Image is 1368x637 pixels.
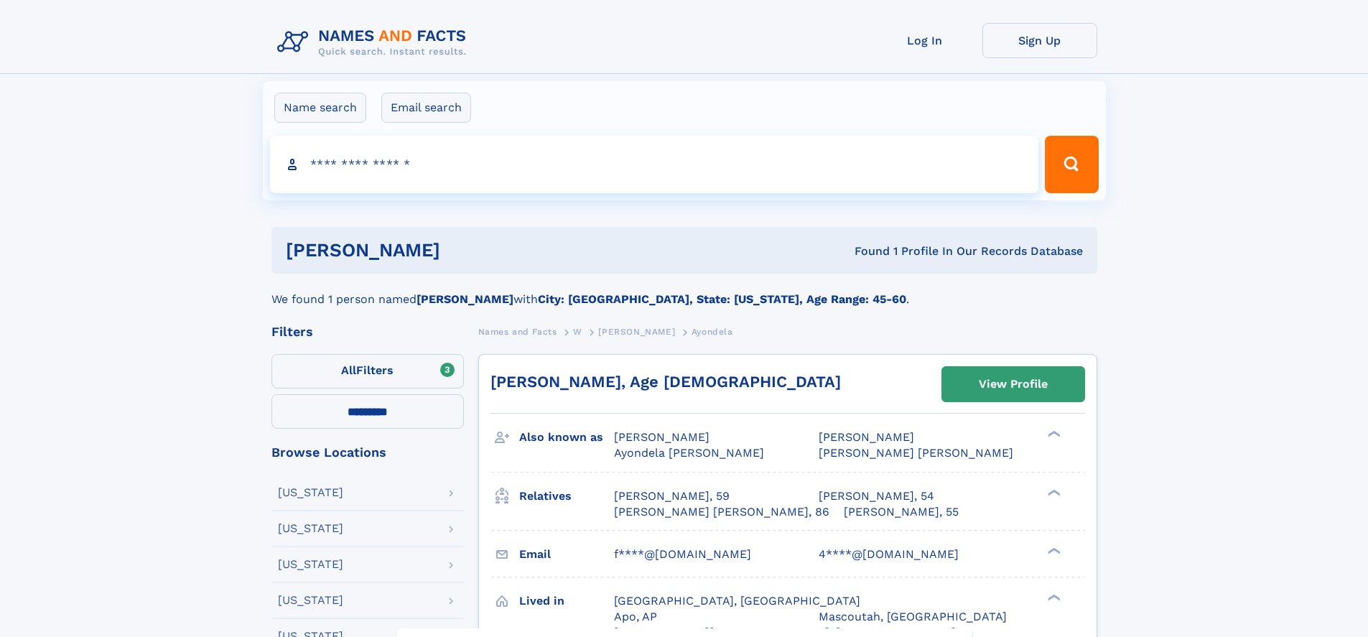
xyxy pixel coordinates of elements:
label: Filters [271,354,464,389]
div: We found 1 person named with . [271,274,1097,308]
span: [GEOGRAPHIC_DATA], [GEOGRAPHIC_DATA] [614,594,860,608]
span: [PERSON_NAME] [614,430,709,444]
div: View Profile [979,368,1048,401]
h3: Email [519,542,614,567]
a: [PERSON_NAME] [598,322,675,340]
div: [US_STATE] [278,595,343,606]
input: search input [270,136,1039,193]
span: [PERSON_NAME] [PERSON_NAME] [819,446,1013,460]
h3: Also known as [519,425,614,450]
div: ❯ [1044,429,1061,439]
a: [PERSON_NAME], 55 [844,504,959,520]
div: Browse Locations [271,446,464,459]
a: Log In [867,23,982,58]
div: Found 1 Profile In Our Records Database [647,243,1083,259]
a: [PERSON_NAME] [PERSON_NAME], 86 [614,504,829,520]
div: [US_STATE] [278,523,343,534]
h3: Relatives [519,484,614,508]
span: Mascoutah, [GEOGRAPHIC_DATA] [819,610,1007,623]
span: W [573,327,582,337]
a: [PERSON_NAME], Age [DEMOGRAPHIC_DATA] [490,373,841,391]
a: [PERSON_NAME], 54 [819,488,934,504]
div: ❯ [1044,592,1061,602]
h1: [PERSON_NAME] [286,241,648,259]
div: Filters [271,325,464,338]
button: Search Button [1045,136,1098,193]
a: View Profile [942,367,1084,401]
div: [US_STATE] [278,559,343,570]
a: Sign Up [982,23,1097,58]
div: ❯ [1044,488,1061,497]
span: Apo, AP [614,610,657,623]
b: City: [GEOGRAPHIC_DATA], State: [US_STATE], Age Range: 45-60 [538,292,906,306]
span: Ayondela [PERSON_NAME] [614,446,764,460]
div: [US_STATE] [278,487,343,498]
img: Logo Names and Facts [271,23,478,62]
span: [PERSON_NAME] [598,327,675,337]
a: [PERSON_NAME], 59 [614,488,730,504]
span: Ayondela [692,327,733,337]
div: ❯ [1044,546,1061,555]
b: [PERSON_NAME] [417,292,513,306]
label: Name search [274,93,366,123]
h3: Lived in [519,589,614,613]
span: [PERSON_NAME] [819,430,914,444]
a: W [573,322,582,340]
label: Email search [381,93,471,123]
span: All [341,363,356,377]
a: Names and Facts [478,322,557,340]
